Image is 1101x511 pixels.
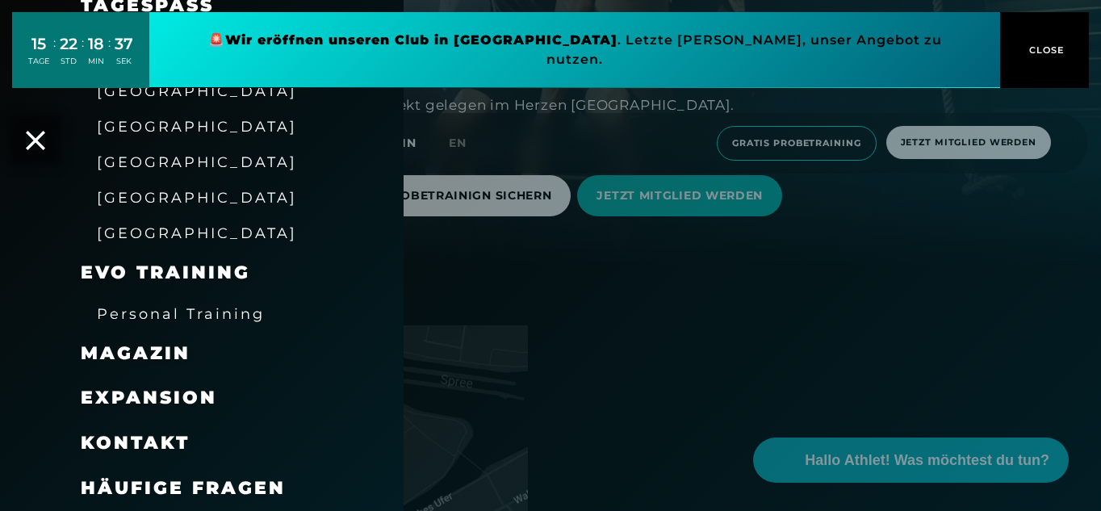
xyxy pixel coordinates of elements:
[1025,43,1065,57] span: CLOSE
[97,118,297,135] span: [GEOGRAPHIC_DATA]
[97,152,297,171] a: [GEOGRAPHIC_DATA]
[82,34,84,77] div: :
[115,32,133,56] div: 37
[97,116,297,136] a: [GEOGRAPHIC_DATA]
[60,32,77,56] div: 22
[108,34,111,77] div: :
[97,153,297,170] span: [GEOGRAPHIC_DATA]
[28,56,49,67] div: TAGE
[28,32,49,56] div: 15
[1000,12,1089,88] button: CLOSE
[60,56,77,67] div: STD
[88,56,104,67] div: MIN
[53,34,56,77] div: :
[88,32,104,56] div: 18
[115,56,133,67] div: SEK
